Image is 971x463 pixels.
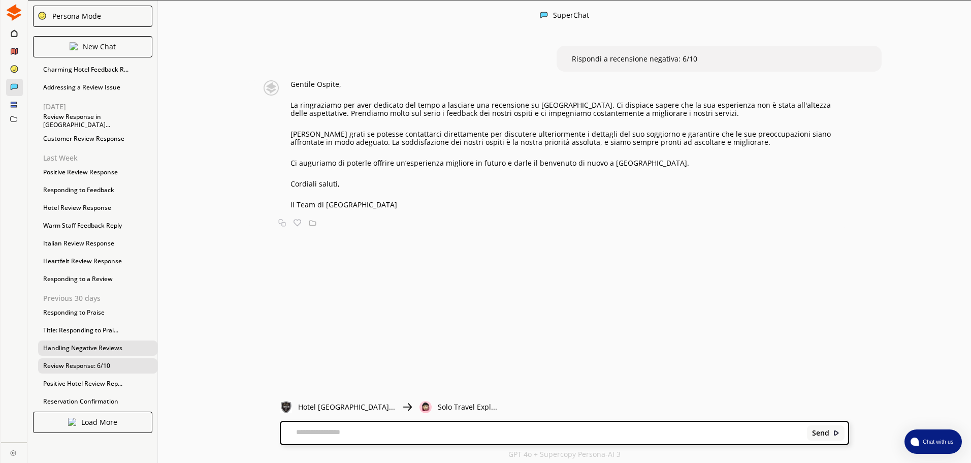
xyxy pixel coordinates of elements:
[290,101,849,117] p: La ringraziamo per aver dedicato del tempo a lasciare una recensione su [GEOGRAPHIC_DATA]. Ci dis...
[280,401,292,413] img: Close
[294,219,301,227] img: Favorite
[290,80,849,88] p: Gentile Ospite,
[438,403,497,411] p: Solo Travel Expl...
[38,11,47,20] img: Close
[278,219,286,227] img: Copy
[401,401,413,413] img: Close
[540,11,548,19] img: Close
[572,54,697,64] span: Rispondi a recensione negativa: 6/10
[38,165,157,180] div: Positive Review Response
[38,131,157,146] div: Customer Review Response
[49,12,101,20] div: Persona Mode
[919,438,956,446] span: Chat with us
[38,200,157,215] div: Hotel Review Response
[290,201,849,209] p: Il Team di [GEOGRAPHIC_DATA]
[38,113,157,129] div: Review Response in [GEOGRAPHIC_DATA]...
[298,403,395,411] p: Hotel [GEOGRAPHIC_DATA]...
[290,180,849,188] p: Cordiali saluti,
[419,401,432,413] img: Close
[38,358,157,374] div: Review Response: 6/10
[38,323,157,338] div: Title: Responding to Prai...
[68,418,76,426] img: Close
[38,305,157,320] div: Responding to Praise
[812,429,829,437] b: Send
[38,254,157,269] div: Heartfelt Review Response
[43,103,157,111] p: [DATE]
[83,43,116,51] p: New Chat
[70,42,78,50] img: Close
[38,394,157,409] div: Reservation Confirmation
[10,450,16,456] img: Close
[38,271,157,287] div: Responding to a Review
[43,154,157,162] p: Last Week
[38,341,157,356] div: Handling Negative Reviews
[290,130,849,146] p: [PERSON_NAME] grati se potesse contattarci direttamente per discutere ulteriormente i dettagli de...
[43,294,157,302] p: Previous 30 days
[833,429,840,437] img: Close
[38,218,157,233] div: Warm Staff Feedback Reply
[904,429,962,454] button: atlas-launcher
[81,418,117,426] p: Load More
[309,219,316,227] img: Save
[38,376,157,391] div: Positive Hotel Review Rep...
[508,450,621,458] p: GPT 4o + Supercopy Persona-AI 3
[290,159,849,167] p: Ci auguriamo di poterle offrire un’esperienza migliore in futuro e darle il benvenuto di nuovo a ...
[38,62,157,77] div: Charming Hotel Feedback R...
[1,443,27,460] a: Close
[38,182,157,198] div: Responding to Feedback
[38,80,157,95] div: Addressing a Review Issue
[6,4,22,21] img: Close
[257,80,285,96] img: Close
[553,11,589,21] div: SuperChat
[38,236,157,251] div: Italian Review Response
